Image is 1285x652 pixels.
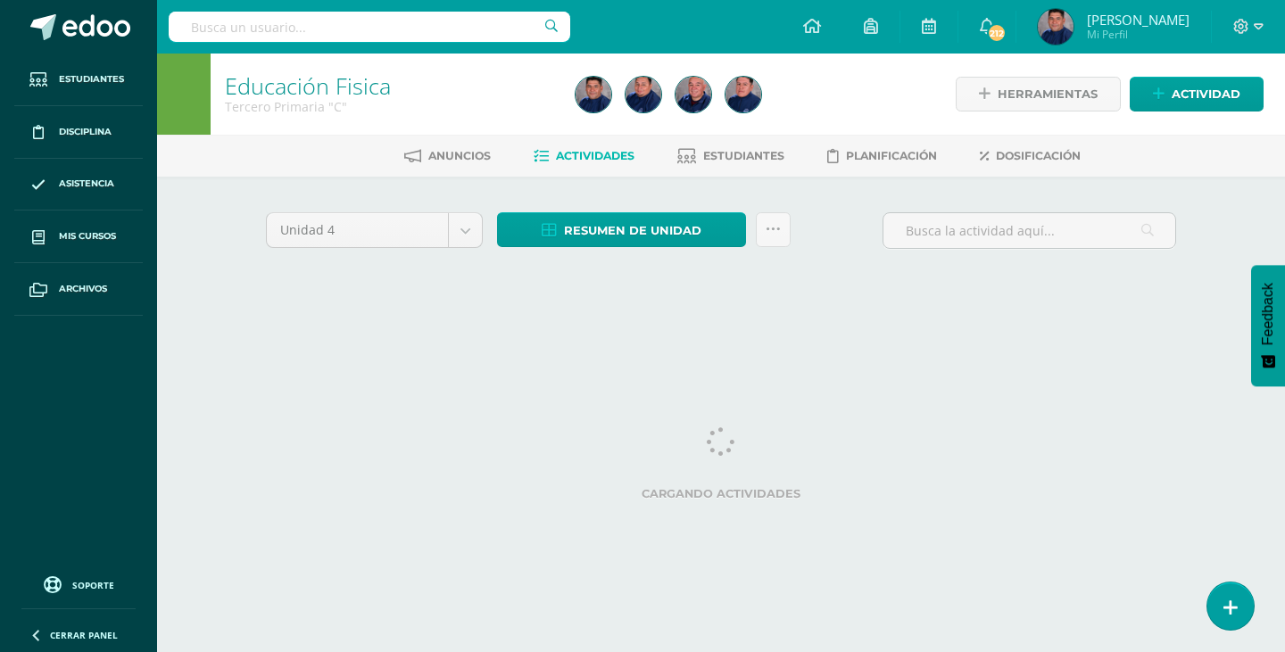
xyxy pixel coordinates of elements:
label: Cargando actividades [266,487,1176,500]
button: Feedback - Mostrar encuesta [1251,265,1285,386]
a: Actividad [1130,77,1264,111]
a: Estudiantes [677,142,784,170]
a: Dosificación [980,142,1081,170]
img: 525c8a1cebf53947ed4c1d328e227f29.png [1038,9,1074,45]
a: Disciplina [14,106,143,159]
a: Mis cursos [14,210,143,263]
span: Mi Perfil [1087,27,1190,42]
a: Planificación [827,142,937,170]
span: Asistencia [59,177,114,191]
span: Archivos [59,282,107,296]
img: 37cea8b1c8c5f1914d6d055b3bfd190f.png [725,77,761,112]
a: Asistencia [14,159,143,211]
img: ce600a27a9bd3a5bb764cf9e59a5973c.png [626,77,661,112]
span: Unidad 4 [280,213,435,247]
a: Actividades [534,142,634,170]
div: Tercero Primaria 'C' [225,98,554,115]
a: Resumen de unidad [497,212,746,247]
span: Actividades [556,149,634,162]
span: Estudiantes [59,72,124,87]
h1: Educación Fisica [225,73,554,98]
span: Herramientas [998,78,1098,111]
input: Busca un usuario... [169,12,570,42]
input: Busca la actividad aquí... [883,213,1175,248]
span: Actividad [1172,78,1240,111]
a: Unidad 4 [267,213,482,247]
span: [PERSON_NAME] [1087,11,1190,29]
span: Disciplina [59,125,112,139]
span: Anuncios [428,149,491,162]
a: Educación Fisica [225,70,391,101]
img: 5300cef466ecbb4fd513dec8d12c4b23.png [676,77,711,112]
a: Anuncios [404,142,491,170]
a: Estudiantes [14,54,143,106]
span: 212 [987,23,1007,43]
span: Feedback [1260,283,1276,345]
span: Cerrar panel [50,629,118,641]
span: Mis cursos [59,229,116,243]
span: Planificación [846,149,937,162]
a: Soporte [21,572,136,596]
span: Estudiantes [703,149,784,162]
img: 525c8a1cebf53947ed4c1d328e227f29.png [576,77,611,112]
span: Soporte [72,579,114,591]
span: Resumen de unidad [564,214,701,247]
a: Herramientas [956,77,1121,111]
span: Dosificación [996,149,1081,162]
a: Archivos [14,263,143,316]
